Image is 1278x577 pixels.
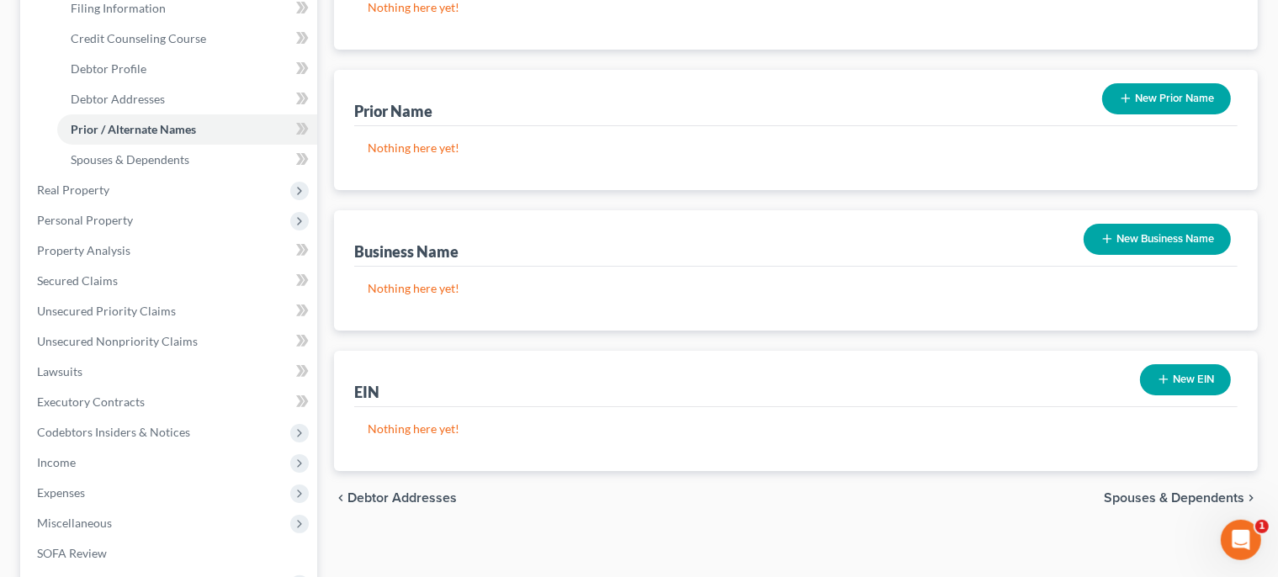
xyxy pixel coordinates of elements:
[37,304,176,318] span: Unsecured Priority Claims
[1221,520,1261,560] iframe: Intercom live chat
[37,334,198,348] span: Unsecured Nonpriority Claims
[71,92,165,106] span: Debtor Addresses
[37,273,118,288] span: Secured Claims
[24,357,317,387] a: Lawsuits
[37,364,82,378] span: Lawsuits
[37,394,145,409] span: Executory Contracts
[354,241,459,262] div: Business Name
[71,1,166,15] span: Filing Information
[37,243,130,257] span: Property Analysis
[57,114,317,145] a: Prior / Alternate Names
[368,280,1224,297] p: Nothing here yet!
[71,122,196,136] span: Prior / Alternate Names
[71,152,189,167] span: Spouses & Dependents
[57,24,317,54] a: Credit Counseling Course
[24,236,317,266] a: Property Analysis
[57,145,317,175] a: Spouses & Dependents
[354,382,379,402] div: EIN
[71,31,206,45] span: Credit Counseling Course
[334,491,457,505] button: chevron_left Debtor Addresses
[37,213,133,227] span: Personal Property
[24,326,317,357] a: Unsecured Nonpriority Claims
[37,455,76,469] span: Income
[368,140,1224,156] p: Nothing here yet!
[37,485,85,500] span: Expenses
[24,266,317,296] a: Secured Claims
[1104,491,1258,505] button: Spouses & Dependents chevron_right
[37,516,112,530] span: Miscellaneous
[57,54,317,84] a: Debtor Profile
[57,84,317,114] a: Debtor Addresses
[37,546,107,560] span: SOFA Review
[354,101,432,121] div: Prior Name
[1255,520,1269,533] span: 1
[37,183,109,197] span: Real Property
[1244,491,1258,505] i: chevron_right
[1140,364,1231,395] button: New EIN
[368,421,1224,437] p: Nothing here yet!
[24,387,317,417] a: Executory Contracts
[347,491,457,505] span: Debtor Addresses
[334,491,347,505] i: chevron_left
[1102,83,1231,114] button: New Prior Name
[37,425,190,439] span: Codebtors Insiders & Notices
[24,296,317,326] a: Unsecured Priority Claims
[24,538,317,569] a: SOFA Review
[1084,224,1231,255] button: New Business Name
[71,61,146,76] span: Debtor Profile
[1104,491,1244,505] span: Spouses & Dependents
